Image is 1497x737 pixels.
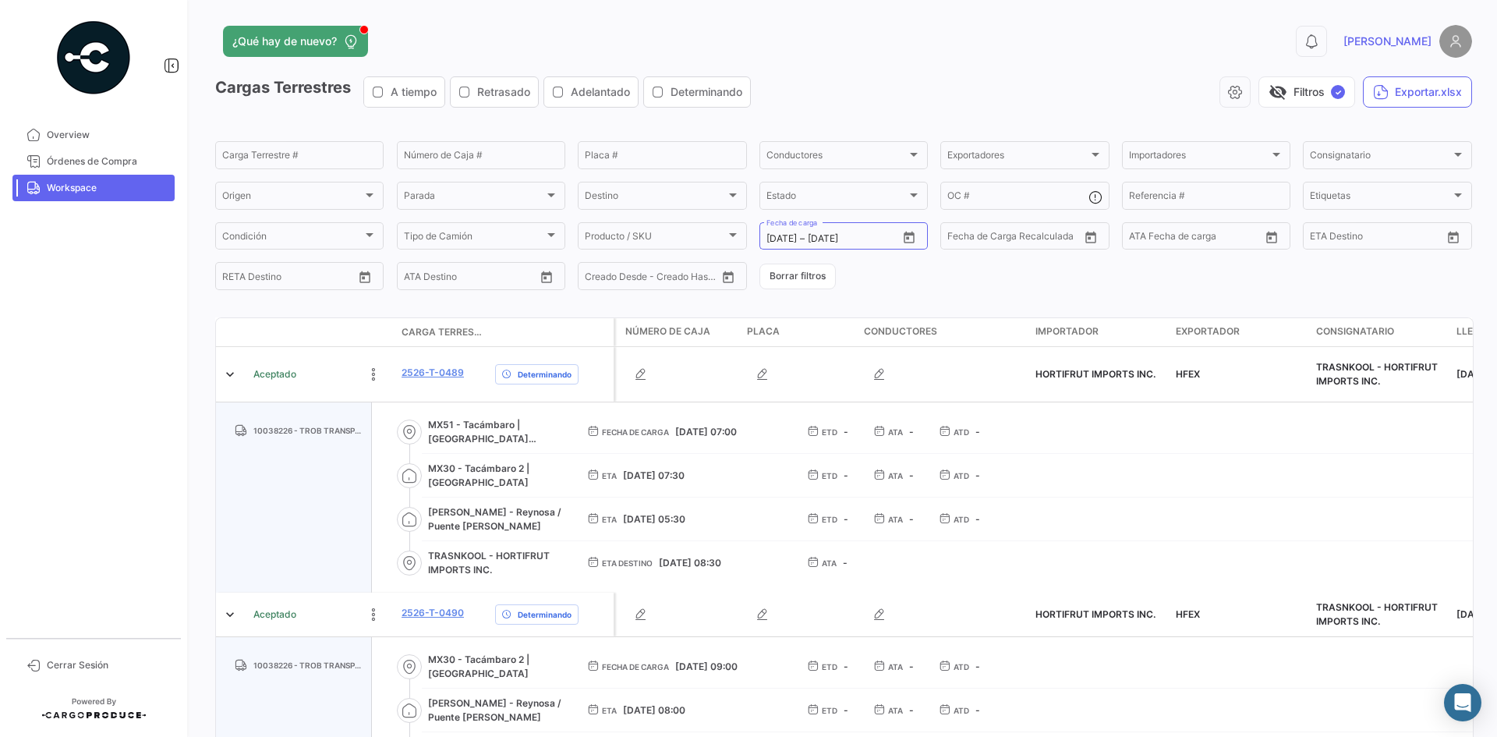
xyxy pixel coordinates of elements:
button: Exportar.xlsx [1363,76,1472,108]
a: Órdenes de Compra [12,148,175,175]
input: Desde [1310,233,1338,244]
span: MX51 - Tacámbaro | [GEOGRAPHIC_DATA][PERSON_NAME] [428,418,562,446]
span: TRASNKOOL - HORTIFRUT IMPORTS INC. [1316,601,1438,627]
datatable-header-cell: Estado [247,326,395,338]
span: ETA Destino [602,557,653,569]
span: - [844,426,848,438]
span: ATD [954,513,969,526]
img: powered-by.png [55,19,133,97]
span: Origen [222,193,363,204]
span: Número de Caja [625,324,710,338]
span: ATD [954,661,969,673]
span: HORTIFRUT IMPORTS INC. [1035,608,1155,620]
span: Destino [585,193,725,204]
h3: Cargas Terrestres [215,76,756,108]
button: Open calendar [353,265,377,289]
button: A tiempo [364,77,444,107]
button: Open calendar [897,225,921,249]
a: 2526-T-0490 [402,606,464,620]
button: Borrar filtros [759,264,836,289]
span: ETD [822,661,837,673]
span: visibility_off [1269,83,1287,101]
span: - [844,661,848,672]
span: TRASNKOOL - HORTIFRUT IMPORTS INC. [428,549,562,577]
datatable-header-cell: Carga Terrestre # [395,319,489,345]
input: Desde [766,233,797,244]
span: - [844,469,848,481]
span: [DATE] 05:30 [623,513,685,525]
span: Cerrar Sesión [47,658,168,672]
span: [PERSON_NAME] [1343,34,1432,49]
span: ETA [602,513,617,526]
img: placeholder-user.png [1439,25,1472,58]
span: ATA [888,704,903,717]
span: Condición [222,233,363,244]
span: - [909,704,914,716]
span: - [909,426,914,438]
span: ¿Qué hay de nuevo? [232,34,337,49]
span: 10038226 - TROB TRANSPORTES SA DE CV [253,424,365,437]
span: – [800,233,805,244]
span: Parada [404,193,544,204]
a: Expand/Collapse Row [222,607,238,622]
input: Hasta [808,233,870,244]
span: Determinando [518,368,572,381]
span: Consignatario [1316,324,1394,338]
input: Hasta [261,273,324,284]
span: Fecha de carga [602,426,669,438]
span: - [844,513,848,525]
span: Exportador [1176,324,1240,338]
button: Open calendar [1442,225,1465,249]
button: Open calendar [1079,225,1102,249]
span: Etiquetas [1310,193,1450,204]
span: ETD [822,426,837,438]
span: Aceptado [253,608,296,622]
span: - [909,469,914,481]
input: ATA Desde [1129,233,1177,244]
button: Open calendar [535,265,558,289]
span: HORTIFRUT IMPORTS INC. [1035,368,1155,380]
span: - [843,557,848,569]
span: [DATE] 07:30 [623,469,685,481]
span: ATA [888,469,903,482]
span: ETA [602,469,617,482]
button: Adelantado [544,77,638,107]
span: - [844,704,848,716]
span: Fecha de carga [602,661,669,673]
span: Placa [747,324,780,338]
span: ETD [822,513,837,526]
input: ATA Hasta [462,273,525,284]
span: - [975,469,980,481]
span: A tiempo [391,84,437,100]
span: Estado [766,193,907,204]
span: HFEX [1176,608,1200,620]
span: TRASNKOOL - HORTIFRUT IMPORTS INC. [1316,361,1438,387]
span: ✓ [1331,85,1345,99]
span: ATD [954,704,969,717]
button: Open calendar [1260,225,1283,249]
span: ETD [822,704,837,717]
span: ATA [888,661,903,673]
span: [DATE] 07:00 [675,426,737,438]
span: ETA [602,704,617,717]
span: Consignatario [1310,152,1450,163]
span: Órdenes de Compra [47,154,168,168]
span: MX30 - Tacámbaro 2 | [GEOGRAPHIC_DATA] [428,653,562,681]
span: Aceptado [253,367,296,381]
span: Retrasado [477,84,530,100]
span: [DATE] 09:00 [675,661,738,672]
button: Determinando [644,77,750,107]
span: [DATE] 08:30 [659,557,721,569]
span: - [975,426,980,438]
span: Adelantado [571,84,630,100]
a: 2526-T-0489 [402,366,464,380]
datatable-header-cell: Exportador [1170,318,1310,346]
span: Producto / SKU [585,233,725,244]
input: Hasta [986,233,1049,244]
span: Workspace [47,181,168,195]
span: ETD [822,469,837,482]
span: ATA [888,426,903,438]
span: Overview [47,128,168,142]
span: [DATE] 08:00 [623,704,685,716]
span: 10038226 - TROB TRANSPORTES SA DE CV [253,659,365,671]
